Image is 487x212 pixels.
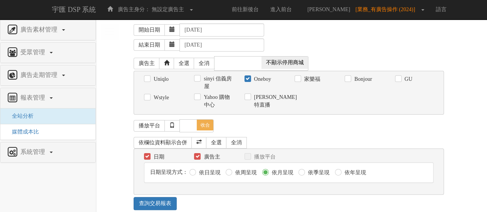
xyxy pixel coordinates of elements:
[18,49,49,55] span: 受眾管理
[233,169,257,177] label: 依周呈現
[306,169,330,177] label: 依季呈現
[343,169,366,177] label: 依年呈現
[152,153,164,161] label: 日期
[403,75,412,83] label: GU
[352,75,372,83] label: Bonjour
[6,69,90,82] a: 廣告走期管理
[18,72,61,78] span: 廣告走期管理
[6,146,90,159] a: 系統管理
[252,75,271,83] label: Oneboy
[174,58,194,69] a: 全選
[252,93,283,109] label: [PERSON_NAME]特直播
[152,75,169,83] label: Uniqlo
[355,7,419,12] span: [業務_有廣告操作 (2024)]
[18,94,49,101] span: 報表管理
[150,169,188,175] span: 日期呈現方式：
[6,113,33,119] a: 全站分析
[202,93,233,109] label: Yahoo 購物中心
[206,137,227,149] a: 全選
[152,94,169,102] label: Wstyle
[261,57,308,69] span: 不顯示停用商城
[202,153,220,161] label: 廣告主
[6,129,39,135] a: 媒體成本比
[197,120,214,130] span: 收合
[6,92,90,104] a: 報表管理
[252,153,276,161] label: 播放平台
[302,75,320,83] label: 家樂福
[6,47,90,59] a: 受眾管理
[194,58,214,69] a: 全消
[18,149,49,155] span: 系統管理
[134,197,177,210] a: 查詢交易報表
[197,169,221,177] label: 依日呈現
[226,137,247,149] a: 全消
[303,7,354,12] span: [PERSON_NAME]
[118,7,150,12] span: 廣告主身分：
[202,75,233,90] label: sinyi 信義房屋
[6,24,90,36] a: 廣告素材管理
[270,169,293,177] label: 依月呈現
[18,26,61,33] span: 廣告素材管理
[152,7,184,12] span: 無設定廣告主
